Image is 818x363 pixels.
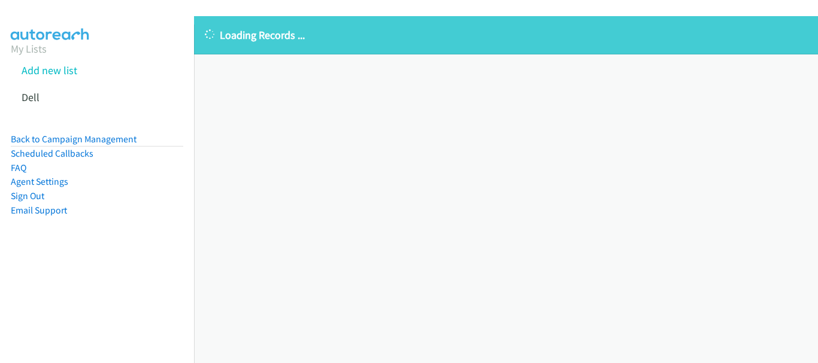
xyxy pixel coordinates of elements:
[11,148,93,159] a: Scheduled Callbacks
[11,133,137,145] a: Back to Campaign Management
[22,63,77,77] a: Add new list
[11,176,68,187] a: Agent Settings
[11,190,44,202] a: Sign Out
[22,90,40,104] a: Dell
[11,205,67,216] a: Email Support
[11,42,47,56] a: My Lists
[11,162,26,173] a: FAQ
[205,27,807,43] p: Loading Records ...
